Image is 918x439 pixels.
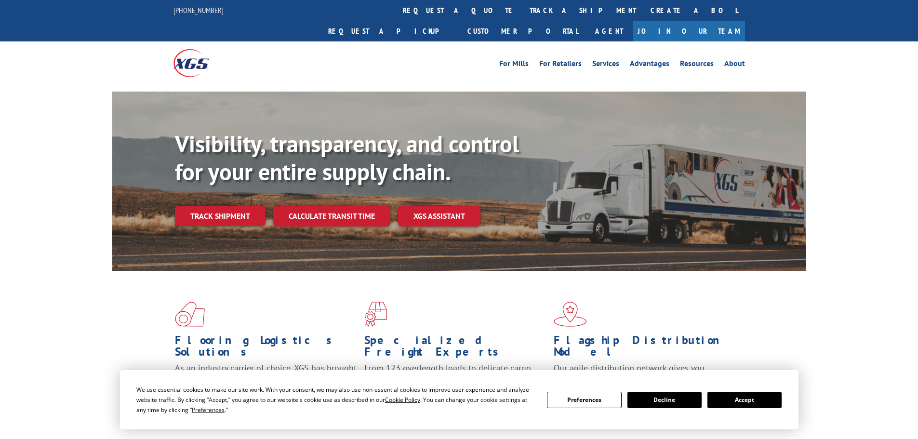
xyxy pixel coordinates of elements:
[192,406,225,414] span: Preferences
[175,129,519,186] b: Visibility, transparency, and control for your entire supply chain.
[364,334,546,362] h1: Specialized Freight Experts
[175,362,357,397] span: As an industry carrier of choice, XGS has brought innovation and dedication to flooring logistics...
[321,21,460,41] a: Request a pickup
[364,362,546,405] p: From 123 overlength loads to delicate cargo, our experienced staff knows the best way to move you...
[175,334,357,362] h1: Flooring Logistics Solutions
[385,396,420,404] span: Cookie Policy
[724,60,745,70] a: About
[273,206,390,226] a: Calculate transit time
[680,60,714,70] a: Resources
[554,302,587,327] img: xgs-icon-flagship-distribution-model-red
[364,302,387,327] img: xgs-icon-focused-on-flooring-red
[585,21,633,41] a: Agent
[173,5,224,15] a: [PHONE_NUMBER]
[707,392,782,408] button: Accept
[554,334,736,362] h1: Flagship Distribution Model
[627,392,702,408] button: Decline
[499,60,529,70] a: For Mills
[547,392,621,408] button: Preferences
[630,60,669,70] a: Advantages
[175,302,205,327] img: xgs-icon-total-supply-chain-intelligence-red
[460,21,585,41] a: Customer Portal
[539,60,582,70] a: For Retailers
[554,362,731,385] span: Our agile distribution network gives you nationwide inventory management on demand.
[120,370,798,429] div: Cookie Consent Prompt
[136,385,535,415] div: We use essential cookies to make our site work. With your consent, we may also use non-essential ...
[175,206,266,226] a: Track shipment
[592,60,619,70] a: Services
[398,206,480,226] a: XGS ASSISTANT
[633,21,745,41] a: Join Our Team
